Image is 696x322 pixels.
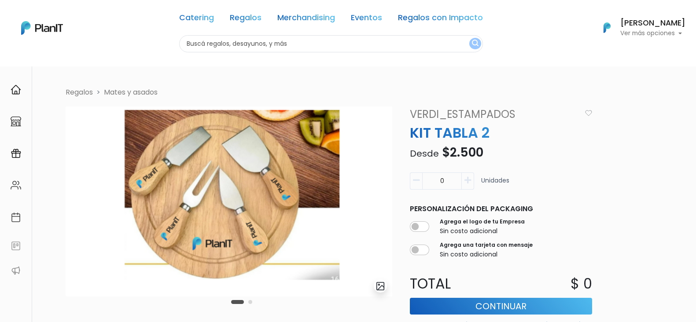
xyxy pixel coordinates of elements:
img: heart_icon [585,110,592,116]
p: Sin costo adicional [440,227,525,236]
li: Regalos [66,87,93,98]
span: $2.500 [442,144,483,161]
p: Total [405,273,501,294]
a: Eventos [351,14,382,25]
button: Carousel Page 2 [248,300,252,304]
img: home-e721727adea9d79c4d83392d1f703f7f8bce08238fde08b1acbfd93340b81755.svg [11,84,21,95]
span: Desde [410,147,439,160]
a: Regalos con Impacto [398,14,483,25]
button: Continuar [410,298,592,315]
p: Personalización del packaging [410,204,592,214]
p: Sin costo adicional [440,250,533,259]
a: Catering [179,14,214,25]
h6: [PERSON_NAME] [620,19,685,27]
label: Agrega una tarjeta con mensaje [440,241,533,249]
p: Unidades [481,176,509,193]
img: search_button-432b6d5273f82d61273b3651a40e1bd1b912527efae98b1b7a1b2c0702e16a8d.svg [472,40,479,48]
img: Captura_de_pantalla_2025-04-14_130315.png [66,106,392,296]
a: Merchandising [277,14,335,25]
img: calendar-87d922413cdce8b2cf7b7f5f62616a5cf9e4887200fb71536465627b3292af00.svg [11,212,21,223]
nav: breadcrumb [60,87,639,99]
img: PlanIt Logo [597,18,617,37]
img: people-662611757002400ad9ed0e3c099ab2801c6687ba6c219adb57efc949bc21e19d.svg [11,180,21,190]
button: Carousel Page 1 (Current Slide) [231,300,244,304]
a: VERDI_ESTAMPADOS [405,106,581,122]
p: Ver más opciones [620,30,685,37]
img: feedback-78b5a0c8f98aac82b08bfc38622c3050aee476f2c9584af64705fc4e61158814.svg [11,241,21,251]
p: KIT TABLA 2 [405,122,597,143]
a: Mates y asados [104,87,158,97]
img: campaigns-02234683943229c281be62815700db0a1741e53638e28bf9629b52c665b00959.svg [11,148,21,159]
div: Carousel Pagination [229,296,254,307]
input: Buscá regalos, desayunos, y más [179,35,483,52]
img: gallery-light [376,281,386,291]
img: partners-52edf745621dab592f3b2c58e3bca9d71375a7ef29c3b500c9f145b62cc070d4.svg [11,265,21,276]
p: $ 0 [571,273,592,294]
a: Regalos [230,14,261,25]
button: PlanIt Logo [PERSON_NAME] Ver más opciones [592,16,685,39]
img: marketplace-4ceaa7011d94191e9ded77b95e3339b90024bf715f7c57f8cf31f2d8c509eaba.svg [11,116,21,127]
label: Agrega el logo de tu Empresa [440,218,525,226]
img: PlanIt Logo [21,21,63,35]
